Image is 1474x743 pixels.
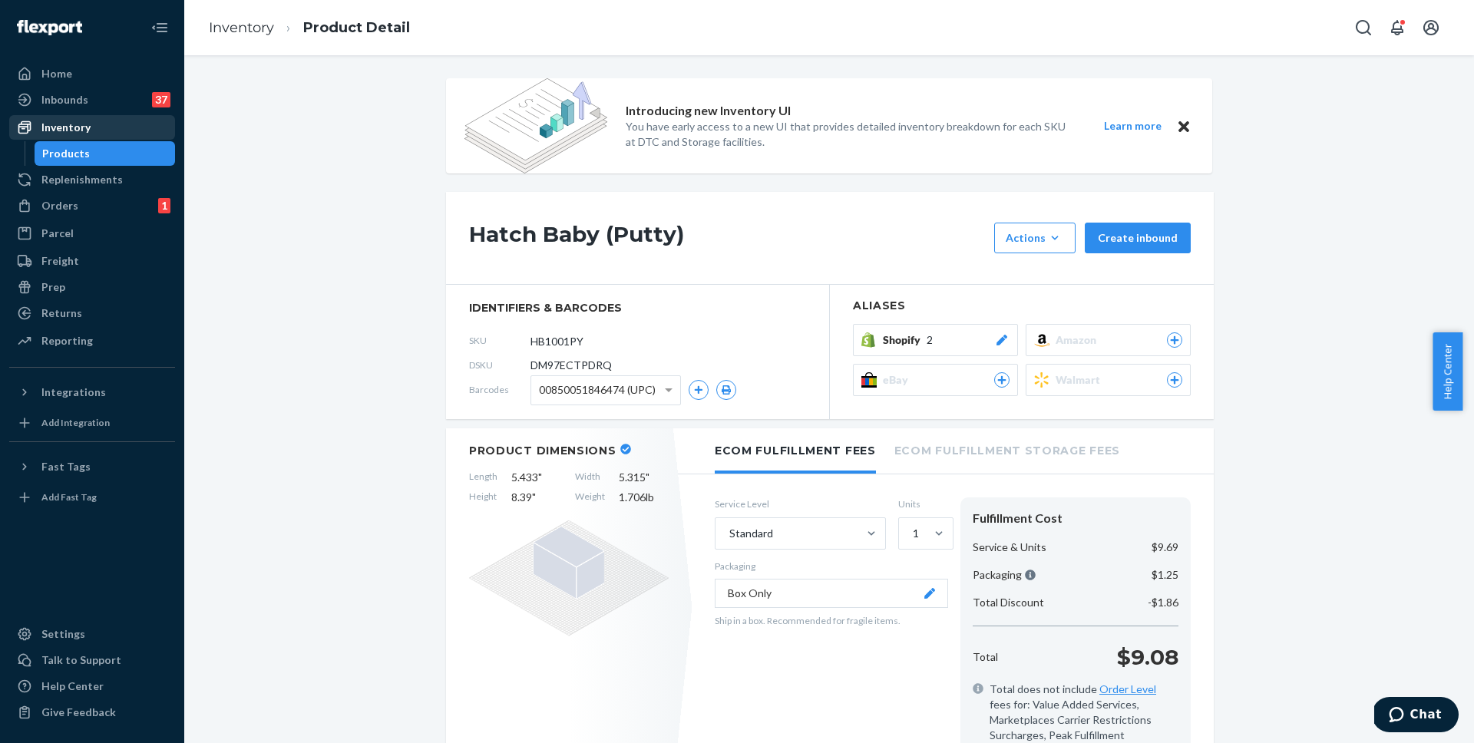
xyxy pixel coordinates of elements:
[1152,567,1178,583] p: $1.25
[1085,223,1191,253] button: Create inbound
[1148,595,1178,610] p: -$1.86
[1374,697,1459,735] iframe: Opens a widget where you can chat to one of our agents
[1056,332,1102,348] span: Amazon
[9,622,175,646] a: Settings
[1099,682,1156,695] a: Order Level
[715,579,948,608] button: Box Only
[41,679,104,694] div: Help Center
[9,249,175,273] a: Freight
[9,329,175,353] a: Reporting
[41,652,121,668] div: Talk to Support
[41,459,91,474] div: Fast Tags
[994,223,1076,253] button: Actions
[17,20,82,35] img: Flexport logo
[41,333,93,348] div: Reporting
[41,626,85,642] div: Settings
[469,334,530,347] span: SKU
[927,332,933,348] span: 2
[158,198,170,213] div: 1
[715,428,876,474] li: Ecom Fulfillment Fees
[9,380,175,405] button: Integrations
[41,490,97,504] div: Add Fast Tag
[973,567,1036,583] p: Packaging
[464,78,607,173] img: new-reports-banner-icon.82668bd98b6a51aee86340f2a7b77ae3.png
[619,490,669,505] span: 1.706 lb
[469,470,497,485] span: Length
[9,115,175,140] a: Inventory
[532,490,536,504] span: "
[9,88,175,112] a: Inbounds37
[9,648,175,672] button: Talk to Support
[973,540,1046,555] p: Service & Units
[41,66,72,81] div: Home
[41,385,106,400] div: Integrations
[9,275,175,299] a: Prep
[9,301,175,325] a: Returns
[913,526,919,541] div: 1
[715,560,948,573] p: Packaging
[894,428,1120,471] li: Ecom Fulfillment Storage Fees
[1094,117,1171,136] button: Learn more
[619,470,669,485] span: 5.315
[41,198,78,213] div: Orders
[530,358,612,373] span: DM97ECTPDRQ
[9,167,175,192] a: Replenishments
[41,705,116,720] div: Give Feedback
[729,526,773,541] div: Standard
[911,526,913,541] input: 1
[9,61,175,86] a: Home
[898,497,948,510] label: Units
[1152,540,1178,555] p: $9.69
[42,146,90,161] div: Products
[41,92,88,107] div: Inbounds
[41,253,79,269] div: Freight
[41,279,65,295] div: Prep
[9,411,175,435] a: Add Integration
[469,490,497,505] span: Height
[626,102,791,120] p: Introducing new Inventory UI
[9,674,175,698] a: Help Center
[883,332,927,348] span: Shopify
[538,471,542,484] span: "
[1056,372,1106,388] span: Walmart
[1416,12,1446,43] button: Open account menu
[469,444,616,457] h2: Product Dimensions
[41,226,74,241] div: Parcel
[9,700,175,725] button: Give Feedback
[144,12,175,43] button: Close Navigation
[853,324,1018,356] button: Shopify2
[1117,642,1178,672] p: $9.08
[575,470,605,485] span: Width
[197,5,422,51] ol: breadcrumbs
[9,221,175,246] a: Parcel
[1348,12,1379,43] button: Open Search Box
[41,416,110,429] div: Add Integration
[41,172,123,187] div: Replenishments
[1382,12,1413,43] button: Open notifications
[469,383,530,396] span: Barcodes
[1174,117,1194,136] button: Close
[303,19,410,36] a: Product Detail
[728,526,729,541] input: Standard
[853,364,1018,396] button: eBay
[1433,332,1462,411] button: Help Center
[41,305,82,321] div: Returns
[973,649,998,665] p: Total
[469,223,987,253] h1: Hatch Baby (Putty)
[853,300,1191,312] h2: Aliases
[883,372,914,388] span: eBay
[152,92,170,107] div: 37
[973,595,1044,610] p: Total Discount
[539,377,656,403] span: 00850051846474 (UPC)
[9,485,175,510] a: Add Fast Tag
[469,300,806,315] span: identifiers & barcodes
[626,119,1076,150] p: You have early access to a new UI that provides detailed inventory breakdown for each SKU at DTC ...
[41,120,91,135] div: Inventory
[973,510,1178,527] div: Fulfillment Cost
[715,614,948,627] p: Ship in a box. Recommended for fragile items.
[1026,324,1191,356] button: Amazon
[9,193,175,218] a: Orders1
[511,490,561,505] span: 8.39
